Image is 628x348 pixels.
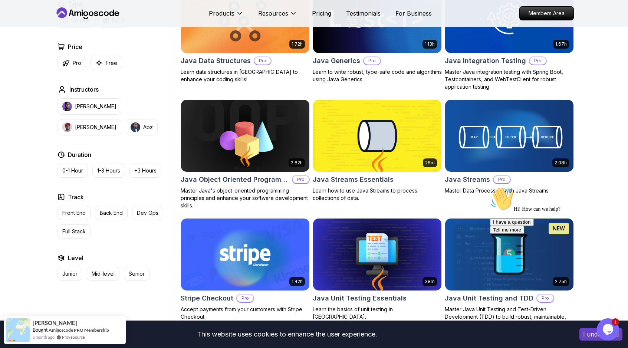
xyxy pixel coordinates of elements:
button: Senior [124,267,149,281]
h2: Java Object Oriented Programming [181,174,289,185]
a: ProveSource [62,334,85,340]
img: Java Object Oriented Programming card [181,100,309,172]
iframe: chat widget [597,318,621,341]
p: 1.67h [555,41,567,47]
h2: Price [68,42,82,51]
button: Accept cookies [579,328,622,341]
p: Pro [254,57,271,65]
img: Java Streams card [442,98,576,173]
h2: Track [68,193,84,201]
button: Junior [57,267,82,281]
p: Members Area [520,7,573,20]
h2: Duration [68,150,91,159]
img: instructor img [62,122,72,132]
img: provesource social proof notification image [6,318,30,342]
iframe: chat widget [487,184,621,315]
h2: Java Streams [445,174,490,185]
p: Full Stack [62,228,86,235]
p: Master Java Unit Testing and Test-Driven Development (TDD) to build robust, maintainable, and bug... [445,306,574,335]
button: Resources [258,9,297,24]
p: Master Java integration testing with Spring Boot, Testcontainers, and WebTestClient for robust ap... [445,68,574,91]
h2: Stripe Checkout [181,293,233,303]
button: Front End [57,206,91,220]
p: 1-3 Hours [97,167,120,174]
span: a month ago [33,334,55,340]
a: Java Streams card2.08hJava StreamsProMaster Data Processing with Java Streams [445,99,574,194]
a: Amigoscode PRO Membership [49,327,109,333]
span: [PERSON_NAME] [33,320,77,326]
button: Full Stack [57,224,91,239]
p: Pro [530,57,546,65]
h2: Java Integration Testing [445,56,526,66]
p: Back End [100,209,123,217]
p: Accept payments from your customers with Stripe Checkout. [181,306,310,321]
a: Members Area [519,6,574,20]
p: Pro [364,57,380,65]
p: 1.13h [425,41,435,47]
p: Resources [258,9,288,18]
button: Tell me more [3,42,37,50]
img: Java Unit Testing Essentials card [313,219,441,290]
h2: Level [68,253,83,262]
img: :wave: [3,3,27,27]
button: Mid-level [87,267,119,281]
button: 0-1 Hour [57,164,88,178]
p: 1.72h [292,41,303,47]
h2: Java Unit Testing Essentials [313,293,407,303]
button: I have a question [3,34,47,42]
h2: Java Generics [313,56,360,66]
button: Pro [57,56,86,70]
p: Pro [237,295,253,302]
p: 38m [425,279,435,285]
button: instructor img[PERSON_NAME] [57,98,121,115]
p: Free [106,59,117,67]
button: Free [91,56,122,70]
a: Pricing [312,9,331,18]
h2: Java Data Structures [181,56,251,66]
h2: Java Streams Essentials [313,174,394,185]
button: instructor img[PERSON_NAME] [57,119,121,135]
p: Senior [129,270,145,278]
img: Java Streams Essentials card [313,100,441,172]
button: instructor imgAbz [126,119,158,135]
img: instructor img [62,102,72,111]
p: Junior [62,270,78,278]
p: [PERSON_NAME] [75,103,116,110]
p: Pro [73,59,81,67]
a: Java Streams Essentials card26mJava Streams EssentialsLearn how to use Java Streams to process co... [313,99,442,202]
a: Stripe Checkout card1.42hStripe CheckoutProAccept payments from your customers with Stripe Checkout. [181,218,310,321]
p: Front End [62,209,86,217]
button: Products [209,9,243,24]
p: Pro [293,176,309,183]
a: Java Object Oriented Programming card2.82hJava Object Oriented ProgrammingProMaster Java's object... [181,99,310,209]
button: Dev Ops [132,206,163,220]
img: Stripe Checkout card [181,219,309,290]
h2: Instructors [69,85,99,94]
button: +3 Hours [129,164,161,178]
p: Learn the basics of unit testing in [GEOGRAPHIC_DATA]. [313,306,442,321]
p: Dev Ops [137,209,158,217]
p: Learn data structures in [GEOGRAPHIC_DATA] to enhance your coding skills! [181,68,310,83]
p: Master Data Processing with Java Streams [445,187,574,194]
p: Abz [143,124,153,131]
p: Learn to write robust, type-safe code and algorithms using Java Generics. [313,68,442,83]
p: 1.42h [292,279,303,285]
span: Bought [33,327,48,333]
p: Testimonials [346,9,381,18]
div: This website uses cookies to enhance the user experience. [6,326,568,342]
p: Products [209,9,234,18]
img: Java Unit Testing and TDD card [445,219,573,290]
p: Pro [494,176,510,183]
p: Learn how to use Java Streams to process collections of data. [313,187,442,202]
p: [PERSON_NAME] [75,124,116,131]
div: 👋Hi! How can we help?I have a questionTell me more [3,3,137,50]
img: instructor img [131,122,140,132]
p: Mid-level [92,270,115,278]
p: 26m [425,160,435,166]
button: Back End [95,206,128,220]
p: +3 Hours [134,167,157,174]
a: For Business [395,9,432,18]
p: 0-1 Hour [62,167,83,174]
